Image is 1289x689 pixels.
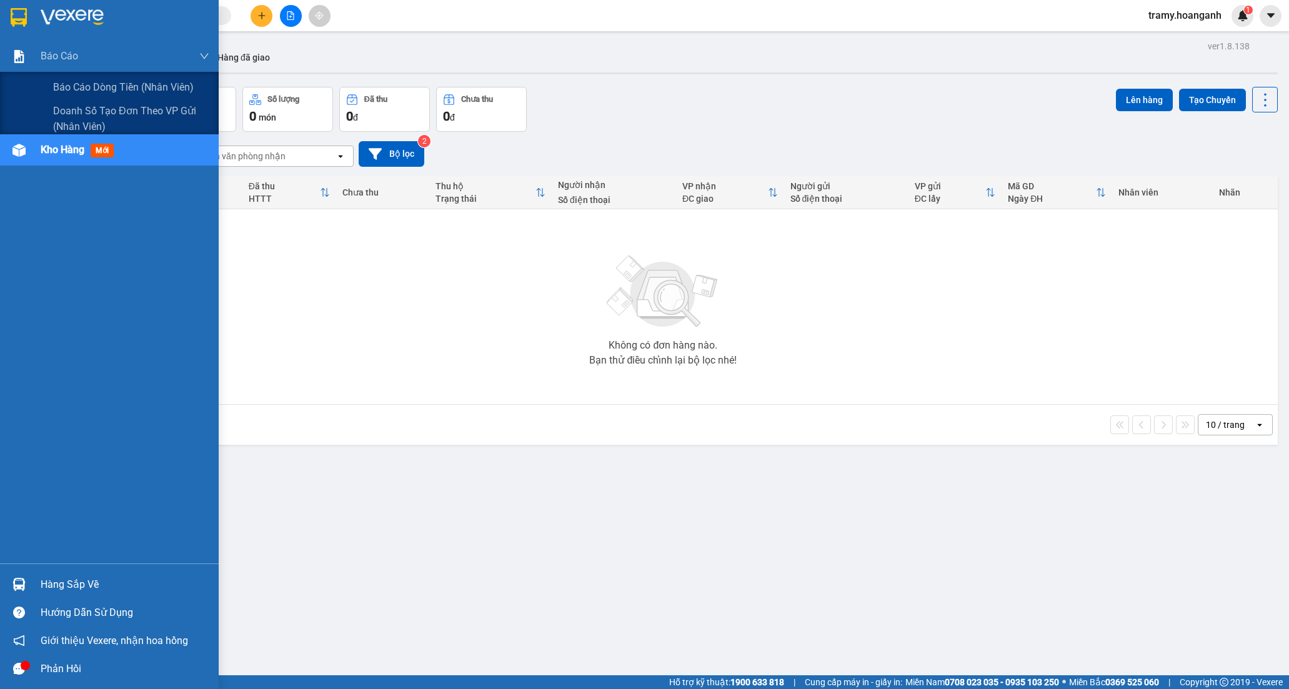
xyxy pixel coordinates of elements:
[41,603,209,622] div: Hướng dẫn sử dụng
[945,677,1059,687] strong: 0708 023 035 - 0935 103 250
[353,112,358,122] span: đ
[12,144,26,157] img: warehouse-icon
[915,194,986,204] div: ĐC lấy
[1062,680,1066,685] span: ⚪️
[1116,89,1173,111] button: Lên hàng
[207,42,280,72] button: Hàng đã giao
[1246,6,1250,14] span: 1
[1179,89,1246,111] button: Tạo Chuyến
[1008,181,1096,191] div: Mã GD
[242,87,333,132] button: Số lượng0món
[915,181,986,191] div: VP gửi
[286,11,295,20] span: file-add
[1008,194,1096,204] div: Ngày ĐH
[1118,187,1207,197] div: Nhân viên
[1105,677,1159,687] strong: 0369 525 060
[41,633,188,648] span: Giới thiệu Vexere, nhận hoa hồng
[41,144,84,156] span: Kho hàng
[257,11,266,20] span: plus
[53,103,209,134] span: Doanh số tạo đơn theo VP gửi (nhân viên)
[249,194,320,204] div: HTTT
[443,109,450,124] span: 0
[609,340,717,350] div: Không có đơn hàng nào.
[1265,10,1277,21] span: caret-down
[13,607,25,618] span: question-circle
[13,635,25,647] span: notification
[436,87,527,132] button: Chưa thu0đ
[267,95,299,104] div: Số lượng
[418,135,430,147] sup: 2
[1219,187,1272,197] div: Nhãn
[908,176,1002,209] th: Toggle SortBy
[259,112,276,122] span: món
[315,11,324,20] span: aim
[589,355,737,365] div: Bạn thử điều chỉnh lại bộ lọc nhé!
[1002,176,1112,209] th: Toggle SortBy
[242,176,336,209] th: Toggle SortBy
[461,95,493,104] div: Chưa thu
[730,677,784,687] strong: 1900 633 818
[11,8,27,27] img: logo-vxr
[558,195,670,205] div: Số điện thoại
[41,660,209,678] div: Phản hồi
[359,141,424,167] button: Bộ lọc
[1138,7,1232,23] span: tramy.hoanganh
[435,181,535,191] div: Thu hộ
[669,675,784,689] span: Hỗ trợ kỹ thuật:
[41,48,78,64] span: Báo cáo
[41,575,209,594] div: Hàng sắp về
[1069,675,1159,689] span: Miền Bắc
[12,578,26,591] img: warehouse-icon
[249,181,320,191] div: Đã thu
[794,675,795,689] span: |
[435,194,535,204] div: Trạng thái
[53,79,194,95] span: Báo cáo dòng tiền (nhân viên)
[342,187,424,197] div: Chưa thu
[600,248,725,335] img: svg+xml;base64,PHN2ZyBjbGFzcz0ibGlzdC1wbHVnX19zdmciIHhtbG5zPSJodHRwOi8vd3d3LnczLm9yZy8yMDAwL3N2Zy...
[1168,675,1170,689] span: |
[790,181,902,191] div: Người gửi
[1260,5,1282,27] button: caret-down
[309,5,331,27] button: aim
[1220,678,1228,687] span: copyright
[336,151,346,161] svg: open
[676,176,784,209] th: Toggle SortBy
[682,181,768,191] div: VP nhận
[450,112,455,122] span: đ
[1208,39,1250,53] div: ver 1.8.138
[790,194,902,204] div: Số điện thoại
[339,87,430,132] button: Đã thu0đ
[1244,6,1253,14] sup: 1
[364,95,387,104] div: Đã thu
[12,50,26,63] img: solution-icon
[905,675,1059,689] span: Miền Nam
[1255,420,1265,430] svg: open
[13,663,25,675] span: message
[199,51,209,61] span: down
[429,176,552,209] th: Toggle SortBy
[682,194,768,204] div: ĐC giao
[805,675,902,689] span: Cung cấp máy in - giấy in:
[280,5,302,27] button: file-add
[346,109,353,124] span: 0
[1206,419,1245,431] div: 10 / trang
[199,150,286,162] div: Chọn văn phòng nhận
[249,109,256,124] span: 0
[1237,10,1248,21] img: icon-new-feature
[251,5,272,27] button: plus
[91,144,114,157] span: mới
[558,180,670,190] div: Người nhận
